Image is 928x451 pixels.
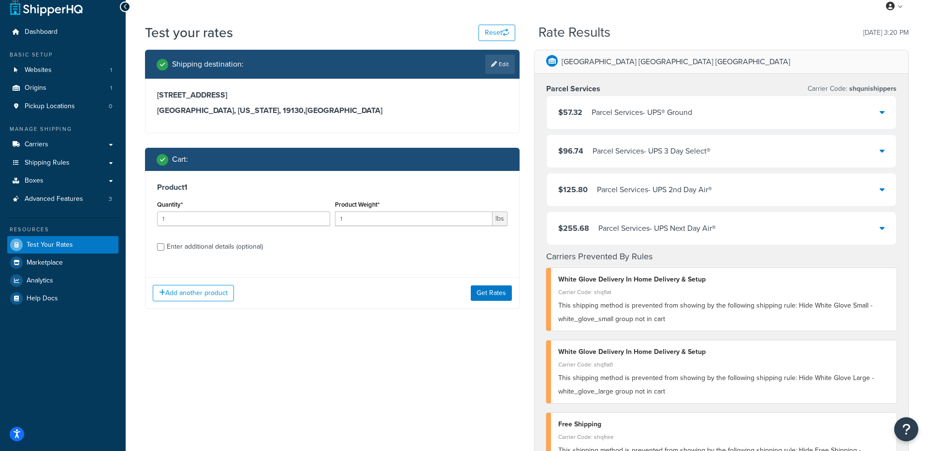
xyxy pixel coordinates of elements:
li: Pickup Locations [7,98,118,115]
div: Resources [7,225,118,234]
input: Enter additional details (optional) [157,243,164,251]
span: Test Your Rates [27,241,73,249]
p: [DATE] 3:20 PM [863,26,909,40]
span: 1 [110,66,112,74]
button: Add another product [153,285,234,301]
div: Carrier Code: shqfree [558,430,889,444]
button: Open Resource Center [894,417,918,441]
h3: [STREET_ADDRESS] [157,90,507,100]
span: Help Docs [27,295,58,303]
li: Advanced Features [7,190,118,208]
h2: Cart : [172,155,188,164]
a: Advanced Features3 [7,190,118,208]
div: White Glove Delivery In Home Delivery & Setup [558,345,889,359]
div: Enter additional details (optional) [167,240,263,254]
span: Shipping Rules [25,159,70,167]
span: 1 [110,84,112,92]
h3: [GEOGRAPHIC_DATA], [US_STATE], 19130 , [GEOGRAPHIC_DATA] [157,106,507,115]
div: Carrier Code: shqflat1 [558,358,889,371]
a: Test Your Rates [7,236,118,254]
a: Dashboard [7,23,118,41]
div: Basic Setup [7,51,118,59]
span: Origins [25,84,46,92]
button: Reset [478,25,515,41]
a: Analytics [7,272,118,289]
div: White Glove Delivery In Home Delivery & Setup [558,273,889,286]
span: Websites [25,66,52,74]
span: Dashboard [25,28,58,36]
label: Quantity* [157,201,183,208]
span: Marketplace [27,259,63,267]
a: Websites1 [7,61,118,79]
h2: Rate Results [538,25,610,40]
input: 0 [157,211,330,226]
div: Free Shipping [558,418,889,431]
span: $96.74 [558,145,583,156]
h2: Shipping destination : [172,60,244,69]
a: Carriers [7,136,118,154]
span: This shipping method is prevented from showing by the following shipping rule: Hide White Glove S... [558,300,872,324]
div: Carrier Code: shqflat [558,285,889,299]
a: Help Docs [7,290,118,307]
a: Pickup Locations0 [7,98,118,115]
span: lbs [493,211,507,226]
h3: Parcel Services [546,84,600,94]
a: Boxes [7,172,118,190]
h4: Carriers Prevented By Rules [546,250,897,263]
a: Origins1 [7,79,118,97]
div: Parcel Services - UPS® Ground [592,106,692,119]
div: Parcel Services - UPS 2nd Day Air® [597,183,712,197]
span: Analytics [27,277,53,285]
li: Origins [7,79,118,97]
h1: Test your rates [145,23,233,42]
a: Marketplace [7,254,118,271]
label: Product Weight* [335,201,379,208]
span: $57.32 [558,107,582,118]
li: Websites [7,61,118,79]
span: Advanced Features [25,195,83,203]
a: Shipping Rules [7,154,118,172]
span: 3 [109,195,112,203]
div: Parcel Services - UPS 3 Day Select® [593,144,710,158]
span: $125.80 [558,184,588,195]
button: Get Rates [471,285,512,301]
span: Boxes [25,177,43,185]
span: Carriers [25,141,48,149]
a: Edit [485,55,515,74]
p: Carrier Code: [808,82,897,96]
span: shqunishippers [847,84,897,94]
input: 0.00 [335,211,493,226]
span: This shipping method is prevented from showing by the following shipping rule: Hide White Glove L... [558,373,874,396]
p: [GEOGRAPHIC_DATA] [GEOGRAPHIC_DATA] [GEOGRAPHIC_DATA] [562,55,790,69]
div: Manage Shipping [7,125,118,133]
h3: Product 1 [157,183,507,192]
span: $255.68 [558,223,589,234]
span: 0 [109,102,112,111]
span: Pickup Locations [25,102,75,111]
div: Parcel Services - UPS Next Day Air® [598,222,716,235]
